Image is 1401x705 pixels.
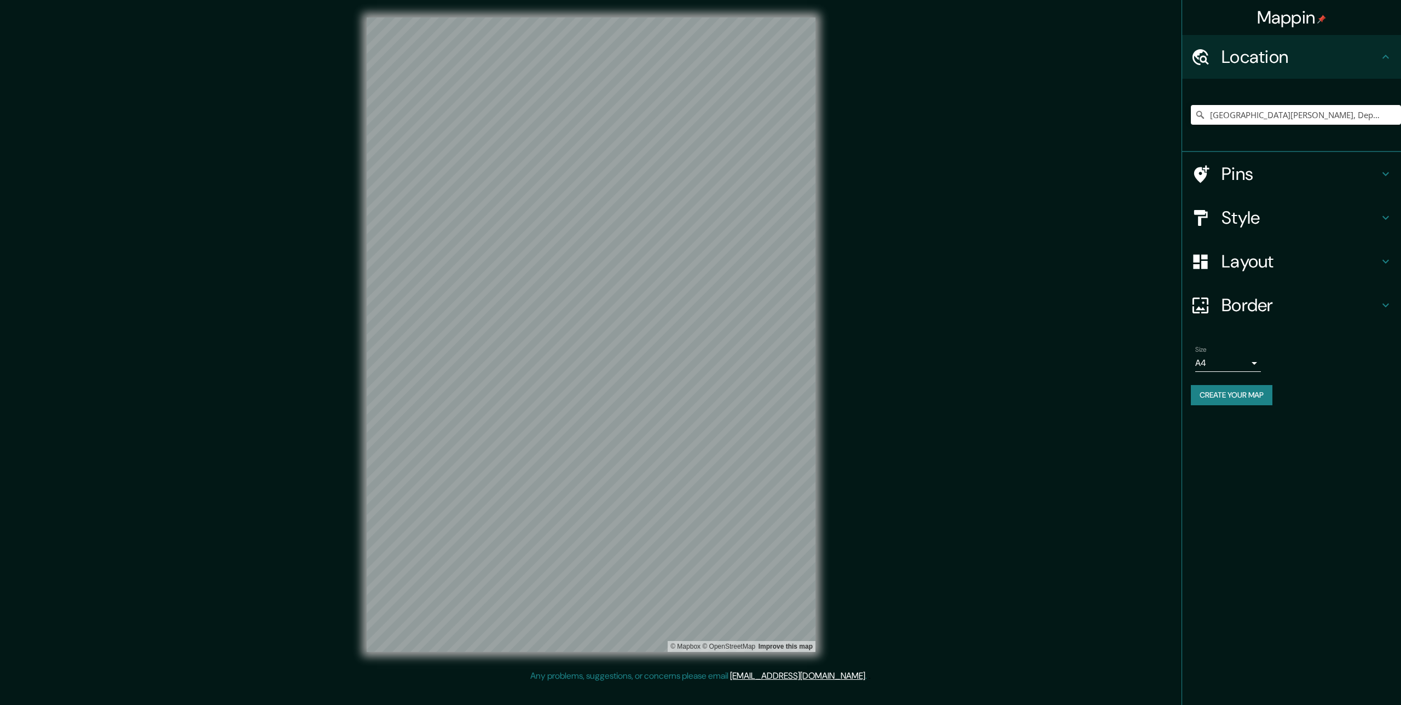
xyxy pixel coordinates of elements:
h4: Border [1221,294,1379,316]
div: Pins [1182,152,1401,196]
div: Layout [1182,240,1401,283]
label: Size [1195,345,1207,354]
div: Border [1182,283,1401,327]
h4: Layout [1221,250,1379,272]
h4: Mappin [1257,7,1327,28]
p: Any problems, suggestions, or concerns please email . [530,669,867,683]
h4: Style [1221,207,1379,229]
h4: Location [1221,46,1379,68]
a: Map feedback [759,643,813,650]
a: Mapbox [670,643,700,650]
div: . [869,669,871,683]
input: Pick your city or area [1191,105,1401,125]
button: Create your map [1191,385,1272,405]
div: A4 [1195,354,1261,372]
div: . [867,669,869,683]
div: Location [1182,35,1401,79]
a: [EMAIL_ADDRESS][DOMAIN_NAME] [730,670,865,681]
h4: Pins [1221,163,1379,185]
div: Style [1182,196,1401,240]
a: OpenStreetMap [702,643,755,650]
img: pin-icon.png [1317,15,1326,24]
canvas: Map [367,18,815,652]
